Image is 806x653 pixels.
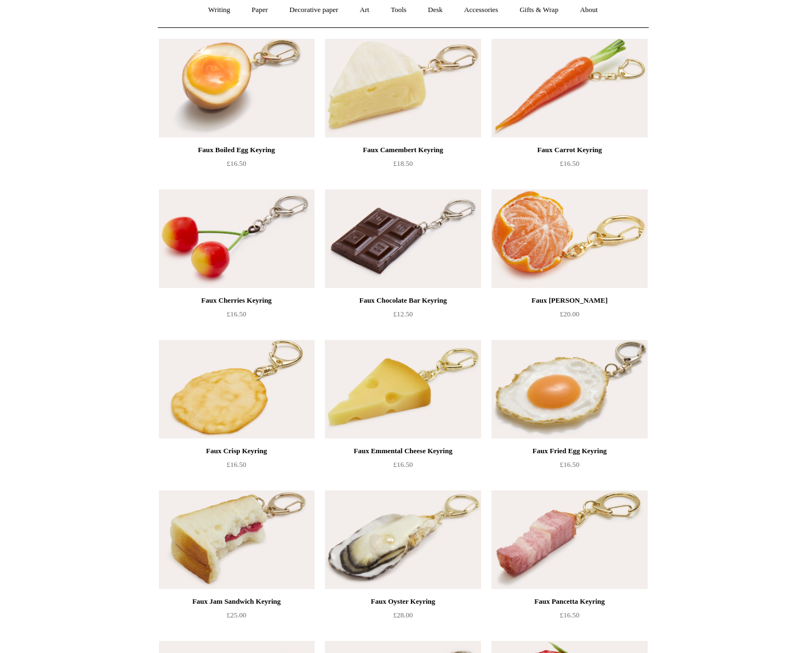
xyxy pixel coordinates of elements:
[162,294,312,307] div: Faux Cherries Keyring
[491,39,647,137] img: Faux Carrot Keyring
[560,310,580,318] span: £20.00
[491,340,647,438] img: Faux Fried Egg Keyring
[328,595,478,608] div: Faux Oyster Keyring
[159,490,315,589] a: Faux Jam Sandwich Keyring Faux Jam Sandwich Keyring
[227,611,247,619] span: £25.00
[325,490,481,589] img: Faux Oyster Keyring
[325,39,481,137] img: Faux Camembert Keyring
[159,490,315,589] img: Faux Jam Sandwich Keyring
[393,460,413,469] span: £16.50
[494,444,644,458] div: Faux Fried Egg Keyring
[494,143,644,157] div: Faux Carrot Keyring
[491,189,647,288] a: Faux Clementine Keyring Faux Clementine Keyring
[491,39,647,137] a: Faux Carrot Keyring Faux Carrot Keyring
[325,490,481,589] a: Faux Oyster Keyring Faux Oyster Keyring
[325,143,481,188] a: Faux Camembert Keyring £18.50
[162,143,312,157] div: Faux Boiled Egg Keyring
[325,189,481,288] a: Faux Chocolate Bar Keyring Faux Chocolate Bar Keyring
[325,39,481,137] a: Faux Camembert Keyring Faux Camembert Keyring
[159,340,315,438] img: Faux Crisp Keyring
[393,611,413,619] span: £28.00
[494,294,644,307] div: Faux [PERSON_NAME]
[560,611,580,619] span: £16.50
[325,340,481,438] a: Faux Emmental Cheese Keyring Faux Emmental Cheese Keyring
[328,444,478,458] div: Faux Emmental Cheese Keyring
[491,595,647,640] a: Faux Pancetta Keyring £16.50
[325,444,481,489] a: Faux Emmental Cheese Keyring £16.50
[159,189,315,288] a: Faux Cherries Keyring Faux Cherries Keyring
[491,444,647,489] a: Faux Fried Egg Keyring £16.50
[159,340,315,438] a: Faux Crisp Keyring Faux Crisp Keyring
[325,595,481,640] a: Faux Oyster Keyring £28.00
[162,444,312,458] div: Faux Crisp Keyring
[159,39,315,137] img: Faux Boiled Egg Keyring
[491,143,647,188] a: Faux Carrot Keyring £16.50
[328,143,478,157] div: Faux Camembert Keyring
[159,143,315,188] a: Faux Boiled Egg Keyring £16.50
[162,595,312,608] div: Faux Jam Sandwich Keyring
[494,595,644,608] div: Faux Pancetta Keyring
[491,490,647,589] a: Faux Pancetta Keyring Faux Pancetta Keyring
[393,159,413,167] span: £18.50
[560,460,580,469] span: £16.50
[491,189,647,288] img: Faux Clementine Keyring
[159,189,315,288] img: Faux Cherries Keyring
[227,310,247,318] span: £16.50
[325,189,481,288] img: Faux Chocolate Bar Keyring
[227,159,247,167] span: £16.50
[159,595,315,640] a: Faux Jam Sandwich Keyring £25.00
[159,294,315,339] a: Faux Cherries Keyring £16.50
[159,444,315,489] a: Faux Crisp Keyring £16.50
[491,340,647,438] a: Faux Fried Egg Keyring Faux Fried Egg Keyring
[159,39,315,137] a: Faux Boiled Egg Keyring Faux Boiled Egg Keyring
[227,460,247,469] span: £16.50
[325,340,481,438] img: Faux Emmental Cheese Keyring
[393,310,413,318] span: £12.50
[491,490,647,589] img: Faux Pancetta Keyring
[328,294,478,307] div: Faux Chocolate Bar Keyring
[491,294,647,339] a: Faux [PERSON_NAME] £20.00
[325,294,481,339] a: Faux Chocolate Bar Keyring £12.50
[560,159,580,167] span: £16.50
